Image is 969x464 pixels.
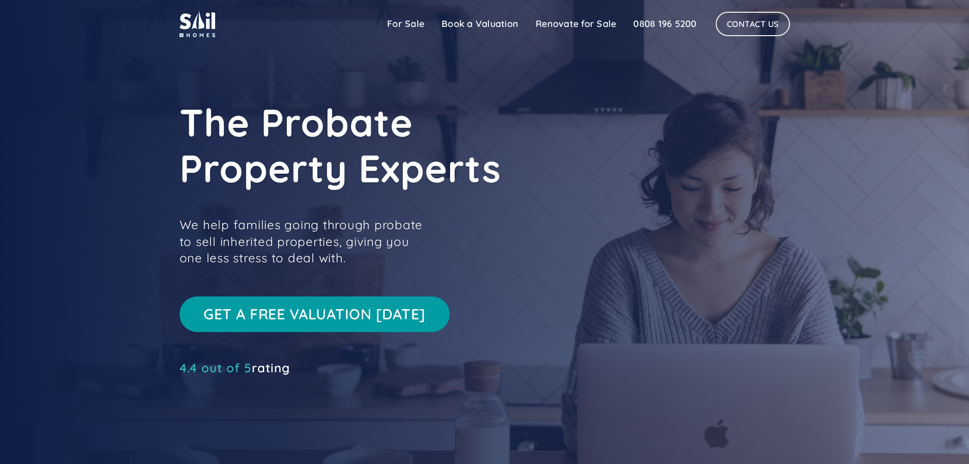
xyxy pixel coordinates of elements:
[433,14,527,34] a: Book a Valuation
[180,363,290,373] a: 4.4 out of 5rating
[180,360,252,375] span: 4.4 out of 5
[625,14,705,34] a: 0808 196 5200
[180,363,290,373] div: rating
[180,99,637,191] h1: The Probate Property Experts
[180,378,332,390] iframe: Customer reviews powered by Trustpilot
[180,216,434,266] p: We help families going through probate to sell inherited properties, giving you one less stress t...
[527,14,625,34] a: Renovate for Sale
[378,14,433,34] a: For Sale
[180,10,215,37] img: sail home logo
[180,296,450,332] a: Get a free valuation [DATE]
[716,12,790,36] a: Contact Us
